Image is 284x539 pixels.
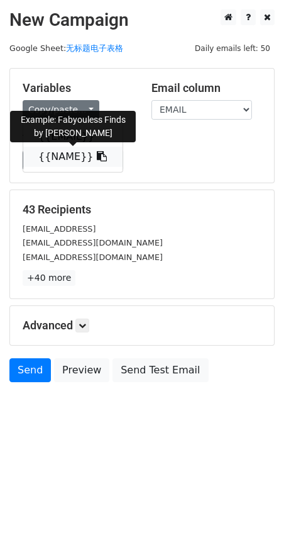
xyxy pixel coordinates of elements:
[23,252,163,262] small: [EMAIL_ADDRESS][DOMAIN_NAME]
[9,9,275,31] h2: New Campaign
[23,319,261,332] h5: Advanced
[9,43,123,53] small: Google Sheet:
[9,358,51,382] a: Send
[190,43,275,53] a: Daily emails left: 50
[23,81,133,95] h5: Variables
[23,147,123,167] a: {{NAME}}
[23,203,261,217] h5: 43 Recipients
[23,238,163,247] small: [EMAIL_ADDRESS][DOMAIN_NAME]
[112,358,208,382] a: Send Test Email
[151,81,261,95] h5: Email column
[23,100,99,120] a: Copy/paste...
[221,479,284,539] iframe: Chat Widget
[10,111,136,142] div: Example: Fabyouless Finds by [PERSON_NAME]
[66,43,123,53] a: 无标题电子表格
[23,270,75,286] a: +40 more
[54,358,109,382] a: Preview
[23,224,96,234] small: [EMAIL_ADDRESS]
[190,42,275,55] span: Daily emails left: 50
